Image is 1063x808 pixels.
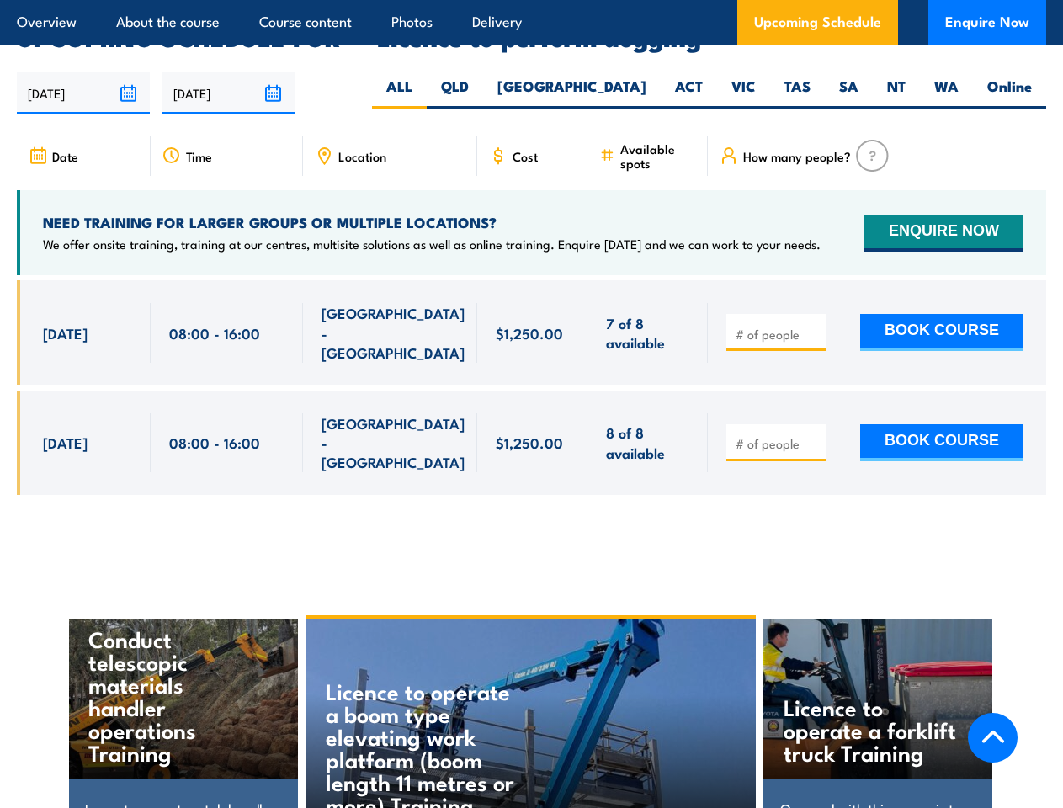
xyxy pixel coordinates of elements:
span: 08:00 - 16:00 [169,323,260,343]
button: BOOK COURSE [860,314,1023,351]
span: [DATE] [43,323,88,343]
span: Date [52,149,78,163]
label: NT [873,77,920,109]
span: 08:00 - 16:00 [169,433,260,452]
span: 8 of 8 available [606,423,688,462]
button: ENQUIRE NOW [864,215,1023,252]
label: ALL [372,77,427,109]
span: Location [338,149,386,163]
label: VIC [717,77,770,109]
h4: NEED TRAINING FOR LARGER GROUPS OR MULTIPLE LOCATIONS? [43,213,821,231]
span: Cost [513,149,538,163]
span: Time [186,149,212,163]
button: BOOK COURSE [860,424,1023,461]
label: [GEOGRAPHIC_DATA] [483,77,661,109]
input: # of people [736,435,820,452]
span: [GEOGRAPHIC_DATA] - [GEOGRAPHIC_DATA] [322,413,465,472]
span: 7 of 8 available [606,313,688,353]
label: QLD [427,77,483,109]
input: To date [162,72,295,114]
span: [GEOGRAPHIC_DATA] - [GEOGRAPHIC_DATA] [322,303,465,362]
label: ACT [661,77,717,109]
input: From date [17,72,150,114]
span: [DATE] [43,433,88,452]
label: SA [825,77,873,109]
span: $1,250.00 [496,323,563,343]
label: Online [973,77,1046,109]
input: # of people [736,326,820,343]
span: How many people? [743,149,851,163]
p: We offer onsite training, training at our centres, multisite solutions as well as online training... [43,236,821,252]
h4: Conduct telescopic materials handler operations Training [88,627,263,763]
span: $1,250.00 [496,433,563,452]
label: WA [920,77,973,109]
span: Available spots [620,141,696,170]
h2: UPCOMING SCHEDULE FOR - "Licence to perform dogging" [17,25,1046,47]
h4: Licence to operate a forklift truck Training [784,695,959,763]
label: TAS [770,77,825,109]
